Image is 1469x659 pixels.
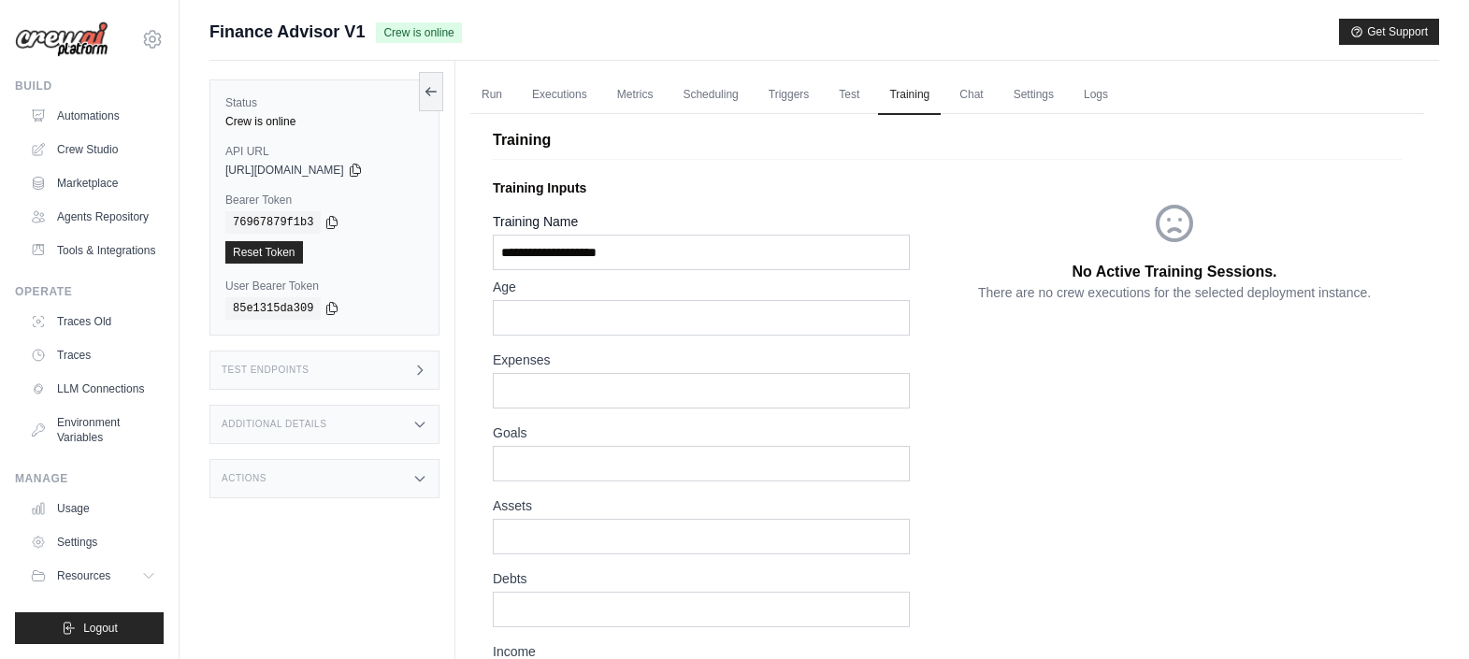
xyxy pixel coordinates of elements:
[225,241,303,264] a: Reset Token
[1002,76,1065,115] a: Settings
[22,561,164,591] button: Resources
[225,95,424,110] label: Status
[222,473,266,484] h3: Actions
[22,202,164,232] a: Agents Repository
[225,144,424,159] label: API URL
[493,129,1402,151] p: Training
[22,408,164,452] a: Environment Variables
[22,307,164,337] a: Traces Old
[22,135,164,165] a: Crew Studio
[470,76,513,115] a: Run
[15,471,164,486] div: Manage
[521,76,598,115] a: Executions
[878,76,941,115] a: Training
[493,423,910,442] label: Goals
[225,193,424,208] label: Bearer Token
[22,101,164,131] a: Automations
[1073,76,1119,115] a: Logs
[493,351,910,369] label: Expenses
[225,279,424,294] label: User Bearer Token
[493,179,947,197] p: Training Inputs
[493,569,910,588] label: Debts
[493,278,910,296] label: Age
[15,79,164,93] div: Build
[15,21,108,58] img: Logo
[225,163,344,178] span: [URL][DOMAIN_NAME]
[948,76,994,115] a: Chat
[671,76,749,115] a: Scheduling
[606,76,665,115] a: Metrics
[222,365,310,376] h3: Test Endpoints
[376,22,461,43] span: Crew is online
[493,496,910,515] label: Assets
[22,340,164,370] a: Traces
[225,297,321,320] code: 85e1315da309
[1072,261,1276,283] p: No Active Training Sessions.
[22,168,164,198] a: Marketplace
[209,19,365,45] span: Finance Advisor V1
[22,374,164,404] a: LLM Connections
[493,212,910,231] label: Training Name
[22,494,164,523] a: Usage
[1339,19,1439,45] button: Get Support
[828,76,871,115] a: Test
[57,568,110,583] span: Resources
[22,236,164,265] a: Tools & Integrations
[83,621,118,636] span: Logout
[225,211,321,234] code: 76967879f1b3
[15,612,164,644] button: Logout
[22,527,164,557] a: Settings
[1375,569,1469,659] iframe: Chat Widget
[225,114,424,129] div: Crew is online
[222,419,326,430] h3: Additional Details
[15,284,164,299] div: Operate
[978,283,1371,302] p: There are no crew executions for the selected deployment instance.
[757,76,821,115] a: Triggers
